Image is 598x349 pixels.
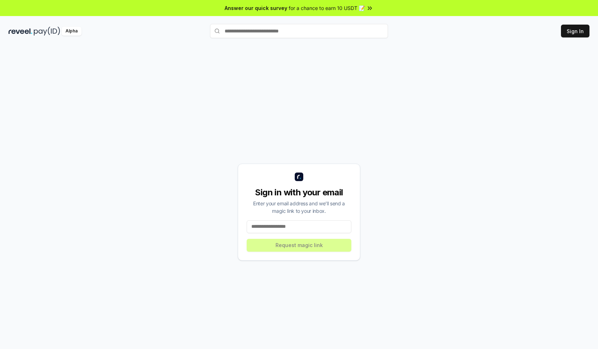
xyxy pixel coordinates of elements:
[225,4,287,12] span: Answer our quick survey
[561,25,589,37] button: Sign In
[295,173,303,181] img: logo_small
[34,27,60,36] img: pay_id
[289,4,365,12] span: for a chance to earn 10 USDT 📝
[9,27,32,36] img: reveel_dark
[62,27,82,36] div: Alpha
[247,187,351,198] div: Sign in with your email
[247,200,351,215] div: Enter your email address and we’ll send a magic link to your inbox.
